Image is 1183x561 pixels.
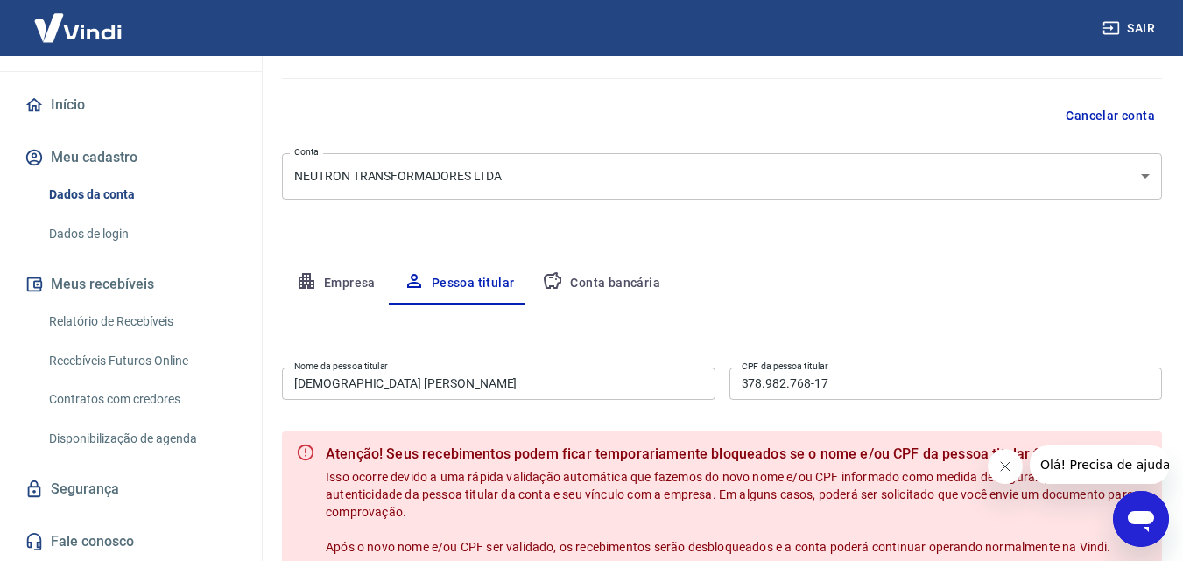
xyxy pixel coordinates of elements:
[742,360,828,373] label: CPF da pessoa titular
[42,216,241,252] a: Dados de login
[42,343,241,379] a: Recebíveis Futuros Online
[294,360,388,373] label: Nome da pessoa titular
[42,177,241,213] a: Dados da conta
[1099,12,1162,45] button: Sair
[1059,100,1162,132] button: Cancelar conta
[294,145,319,158] label: Conta
[21,265,241,304] button: Meus recebíveis
[42,421,241,457] a: Disponibilização de agenda
[326,470,1148,554] span: Isso ocorre devido a uma rápida validação automática que fazemos do novo nome e/ou CPF informado ...
[21,470,241,508] a: Segurança
[11,12,147,26] span: Olá! Precisa de ajuda?
[390,263,529,305] button: Pessoa titular
[528,263,674,305] button: Conta bancária
[282,263,390,305] button: Empresa
[326,444,1148,465] b: Atenção! Seus recebimentos podem ficar temporariamente bloqueados se o nome e/ou CPF da pessoa ti...
[21,138,241,177] button: Meu cadastro
[988,449,1023,484] iframe: Fechar mensagem
[42,304,241,340] a: Relatório de Recebíveis
[282,153,1162,200] div: NEUTRON TRANSFORMADORES LTDA
[21,86,241,124] a: Início
[42,382,241,417] a: Contratos com credores
[1030,445,1169,484] iframe: Mensagem da empresa
[1113,491,1169,547] iframe: Botão para abrir a janela de mensagens
[21,1,135,54] img: Vindi
[21,522,241,561] a: Fale conosco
